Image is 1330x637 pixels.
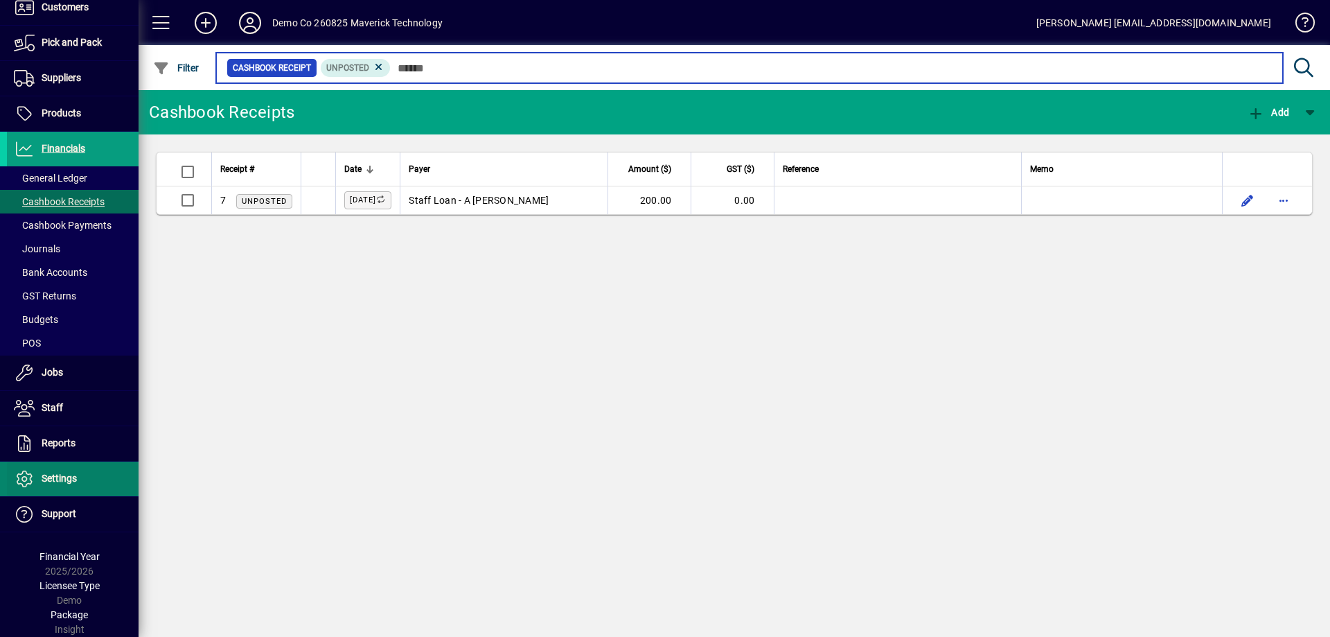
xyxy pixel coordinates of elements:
label: [DATE] [344,191,391,209]
span: Receipt # [220,162,254,177]
a: Reports [7,426,139,461]
span: Budgets [14,314,58,325]
div: Date [344,162,391,177]
span: Pick and Pack [42,37,102,48]
a: Suppliers [7,61,139,96]
a: Products [7,96,139,131]
span: Amount ($) [628,162,671,177]
div: Cashbook Receipts [149,101,294,123]
span: Financials [42,143,85,154]
span: Cashbook Receipt [233,61,311,75]
a: Settings [7,462,139,496]
button: More options [1273,189,1295,211]
a: Cashbook Receipts [7,190,139,213]
div: Receipt # [220,162,292,177]
span: Staff Loan - A [PERSON_NAME] [409,195,549,206]
span: Customers [42,1,89,12]
a: Bank Accounts [7,261,139,284]
span: Cashbook Receipts [14,196,105,207]
mat-chip: Transaction status: Unposted [321,59,391,77]
span: POS [14,338,41,349]
span: Jobs [42,367,63,378]
a: Jobs [7,356,139,390]
div: Demo Co 260825 Maverick Technology [272,12,443,34]
a: Cashbook Payments [7,213,139,237]
a: Budgets [7,308,139,331]
td: 200.00 [608,186,691,214]
div: [PERSON_NAME] [EMAIL_ADDRESS][DOMAIN_NAME] [1036,12,1271,34]
span: Settings [42,473,77,484]
span: GST ($) [727,162,754,177]
a: Pick and Pack [7,26,139,60]
span: Financial Year [39,551,100,562]
span: GST Returns [14,290,76,302]
div: Payer [409,162,599,177]
a: General Ledger [7,166,139,190]
span: Memo [1030,162,1054,177]
span: 7 [220,195,226,206]
span: General Ledger [14,173,87,184]
a: Support [7,497,139,532]
span: Support [42,508,76,519]
span: Reports [42,437,76,448]
div: Memo [1030,162,1214,177]
span: Unposted [242,197,287,206]
span: Add [1248,107,1289,118]
span: Reference [783,162,819,177]
span: Filter [153,62,199,73]
span: Date [344,162,362,177]
span: Unposted [326,63,369,73]
span: Journals [14,243,60,254]
button: Add [1244,100,1293,125]
button: Add [184,10,228,35]
span: Licensee Type [39,580,100,591]
span: Bank Accounts [14,267,87,278]
button: Filter [150,55,203,80]
span: Cashbook Payments [14,220,112,231]
div: Amount ($) [617,162,684,177]
a: POS [7,331,139,355]
span: Payer [409,162,430,177]
span: Staff [42,402,63,413]
span: Products [42,107,81,119]
div: GST ($) [700,162,767,177]
a: Staff [7,391,139,426]
button: Profile [228,10,272,35]
td: 0.00 [691,186,774,214]
div: Reference [783,162,1013,177]
a: Journals [7,237,139,261]
span: Suppliers [42,72,81,83]
button: Edit [1236,189,1259,211]
span: Package [51,609,88,620]
a: GST Returns [7,284,139,308]
a: Knowledge Base [1285,3,1313,48]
